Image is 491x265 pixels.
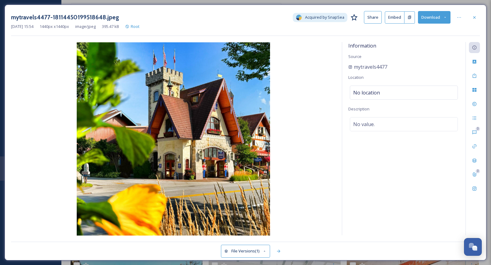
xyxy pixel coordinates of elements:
[296,14,302,21] img: snapsea-logo.png
[464,238,482,256] button: Open Chat
[221,245,270,257] button: File Versions(1)
[353,121,375,128] span: No value.
[131,24,140,29] span: Root
[353,89,380,96] span: No location
[102,24,119,29] span: 395.47 kB
[40,24,69,29] span: 1440 px x 1440 px
[75,24,96,29] span: image/jpeg
[476,169,480,173] div: 0
[11,13,119,22] h3: mytravels4477-18114450199518648.jpeg
[11,24,33,29] span: [DATE] 15:54
[348,75,364,80] span: Location
[348,106,369,112] span: Description
[348,54,361,59] span: Source
[305,14,344,20] span: Acquired by SnapSea
[418,11,450,24] button: Download
[348,42,376,49] span: Information
[11,42,336,236] img: mytravels4477-18114450199518648.jpeg
[385,11,404,24] button: Embed
[348,63,387,71] a: mytravels4477
[354,63,387,71] span: mytravels4477
[364,11,382,24] button: Share
[476,127,480,131] div: 0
